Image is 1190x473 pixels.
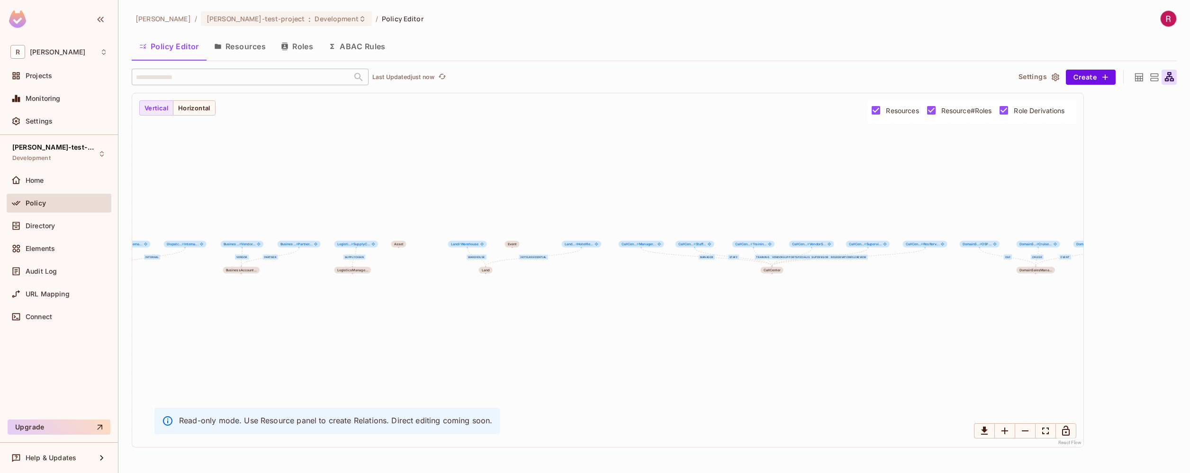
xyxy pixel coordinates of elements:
span: Click to refresh data [434,71,448,83]
a: React Flow attribution [1058,440,1082,445]
div: DomainSalesMana... [1019,268,1052,272]
span: Manager... [622,242,656,246]
span: [PERSON_NAME]-test-project [207,14,305,23]
div: key: LogisticsManager name: LogisticsManager [334,267,371,274]
span: Directory [26,222,55,230]
div: Land#Warehouse [448,241,487,248]
div: Dispatch#Internal [164,241,207,248]
span: DomainS... [963,242,982,246]
div: OSF [1004,255,1012,259]
span: CallCenter#Manager [619,241,664,248]
g: Edge from CallCenter#Supervisor to CallCenter [772,248,868,266]
span: Land [451,242,461,246]
span: Resources [886,106,919,115]
span: Development [315,14,358,23]
span: Policy [26,199,46,207]
g: Edge from Land#HotelResidential to Land [486,248,582,266]
span: # [182,242,184,246]
span: # [1037,242,1039,246]
div: Staff [728,255,739,259]
span: Event [505,241,520,248]
span: # [239,242,242,246]
span: Land [479,267,493,274]
button: Zoom Out [1015,423,1036,438]
span: CallCenter#ResRervationFileReview [903,241,947,248]
g: Edge from CallCenter#ResRervationFileReview to CallCenter [772,248,925,266]
span: # [576,242,578,246]
span: DomainSalesManager#OSF [960,241,1000,248]
g: Edge from DomainSalesManager#Cruise to DomainSalesManager [1036,248,1038,266]
span: CallCenter [761,267,784,274]
span: LogisticsManager#SupplyChain [334,241,379,248]
div: SupplyChain [343,255,365,259]
span: # [807,242,810,246]
span: Elements [26,245,55,252]
span: Busines... [280,242,298,246]
span: # [296,242,298,246]
div: HotelResidential [519,255,548,259]
span: Vendor... [224,242,256,246]
span: ResRerv... [906,242,939,246]
span: Partner... [280,242,313,246]
span: Help & Updates [26,454,76,462]
div: BusinessAccount... [226,268,257,272]
div: External [116,255,132,259]
div: Partner [263,255,278,259]
span: DomainSalesManager#Cruise [1017,241,1060,248]
span: Asset [391,241,406,248]
span: CallCen... [792,242,810,246]
span: Land... [565,242,578,246]
g: Edge from Land#Warehouse to Land [468,248,486,266]
div: Land#HotelResidential [562,241,601,248]
button: Zoom In [994,423,1015,438]
div: Land [482,268,490,272]
span: DomainS... [1076,242,1096,246]
span: Trainin... [735,242,767,246]
button: Policy Editor [132,35,207,58]
div: BusinessAccount#Vendor [221,241,264,248]
span: Dispatc... [167,242,184,246]
span: HotelRe... [565,242,593,246]
span: URL Mapping [26,290,70,298]
button: ABAC Rules [321,35,393,58]
span: SupplyC... [337,242,370,246]
g: Edge from Dispatch#Internal to Dispatch [119,248,185,266]
span: key: DomainSalesManager name: DomainSalesManager [1017,267,1055,274]
span: CallCenter#Staff [676,241,714,248]
div: ResRervationFileReview [829,255,868,259]
span: DomainSalesManager#Event [1073,241,1116,248]
span: Busines... [224,242,242,246]
div: key: BusinessAccount name: BusinessAccount [223,267,260,274]
g: Edge from CallCenter#Manager to CallCenter [641,248,772,266]
span: # [980,242,982,246]
span: Audit Log [26,268,57,275]
span: CallCen... [622,242,639,246]
span: # [921,242,923,246]
g: Edge from BusinessAccount#Vendor to BusinessAccount [241,248,242,266]
span: DomainS... [1019,242,1039,246]
img: SReyMgAAAABJRU5ErkJggg== [9,10,26,28]
div: CallCenter#VendorSupportSpecialist [789,241,834,248]
span: VendorS... [792,242,826,246]
span: BusinessAccount#Partner [278,241,321,248]
span: # [750,242,753,246]
div: Small button group [139,100,216,116]
span: CallCen... [849,242,866,246]
button: Fit View [1035,423,1056,438]
img: roy zhang [1161,11,1176,27]
span: Connect [26,313,52,321]
div: Small button group [974,423,1076,438]
div: CallCenter [764,268,781,272]
span: Home [26,177,44,184]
